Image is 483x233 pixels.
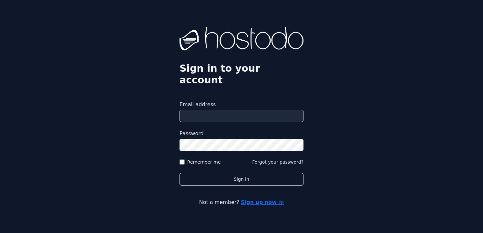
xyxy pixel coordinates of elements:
label: Email address [180,101,303,108]
button: Sign in [180,173,303,186]
label: Password [180,130,303,137]
h2: Sign in to your account [180,63,303,86]
label: Remember me [187,159,221,165]
button: Forgot your password? [252,159,303,165]
a: Sign up now ≫ [241,199,284,205]
p: Not a member? [31,198,452,206]
img: Hostodo [180,27,303,53]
